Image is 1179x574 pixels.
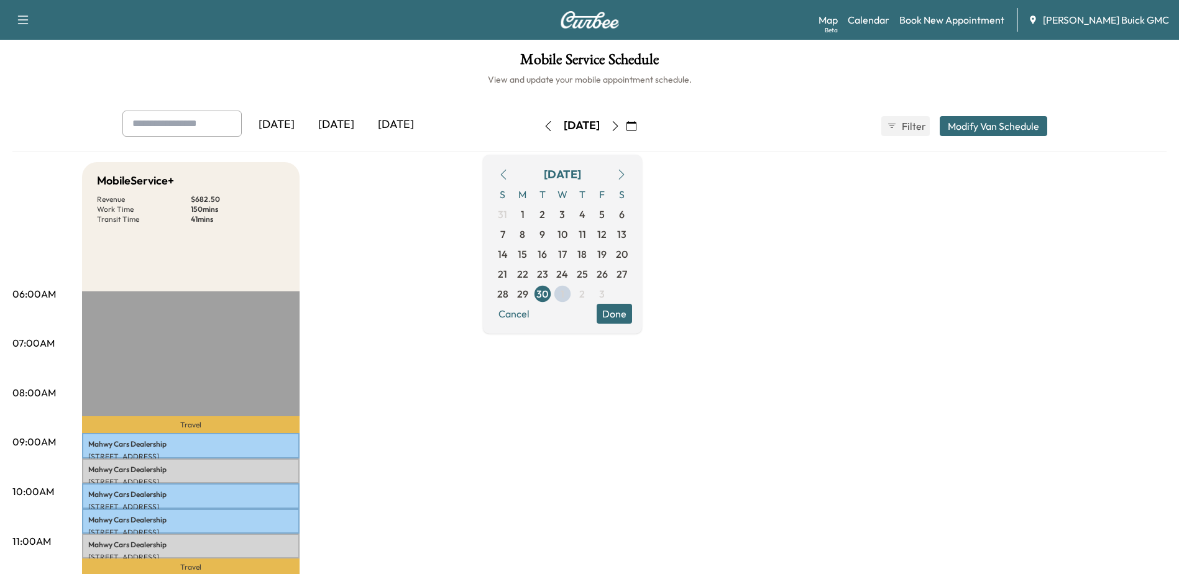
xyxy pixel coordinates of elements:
div: [DATE] [247,111,306,139]
span: 9 [539,227,545,242]
h5: MobileService+ [97,172,174,189]
div: [DATE] [564,118,600,134]
p: [STREET_ADDRESS] [88,502,293,512]
p: [STREET_ADDRESS] [88,527,293,537]
p: Revenue [97,194,191,204]
div: [DATE] [544,166,581,183]
p: [STREET_ADDRESS] [88,452,293,462]
p: Transit Time [97,214,191,224]
span: 3 [599,286,605,301]
span: 13 [617,227,626,242]
span: 5 [599,207,605,222]
span: 31 [498,207,507,222]
span: 2 [539,207,545,222]
span: 14 [498,247,508,262]
a: Book New Appointment [899,12,1004,27]
span: 25 [577,266,588,281]
span: F [592,184,612,204]
span: 17 [558,247,567,262]
span: 29 [517,286,528,301]
span: 7 [500,227,505,242]
p: [STREET_ADDRESS] [88,552,293,562]
span: 27 [617,266,627,281]
p: Mahwy Cars Dealership [88,540,293,550]
span: 8 [520,227,525,242]
p: Work Time [97,204,191,214]
p: 08:00AM [12,385,56,400]
a: MapBeta [819,12,838,27]
a: Calendar [848,12,889,27]
span: 1 [521,207,525,222]
p: Travel [82,416,300,433]
p: 150 mins [191,204,285,214]
span: 23 [537,266,548,281]
span: 15 [518,247,527,262]
span: M [513,184,533,204]
span: W [553,184,572,204]
span: [PERSON_NAME] Buick GMC [1043,12,1169,27]
span: T [572,184,592,204]
p: 07:00AM [12,335,55,350]
p: 41 mins [191,214,285,224]
span: 6 [619,207,625,222]
h6: View and update your mobile appointment schedule. [12,73,1167,86]
span: 3 [559,207,565,222]
span: 18 [577,247,587,262]
p: Mahwy Cars Dealership [88,490,293,499]
p: Mahwy Cars Dealership [88,439,293,449]
span: 28 [497,286,508,301]
span: 20 [616,247,628,262]
span: 16 [538,247,547,262]
p: [STREET_ADDRESS] [88,477,293,487]
span: 26 [597,266,608,281]
span: S [612,184,632,204]
button: Filter [881,116,930,136]
img: Curbee Logo [560,11,620,29]
span: Filter [902,119,924,134]
div: Beta [825,25,838,35]
p: Mahwy Cars Dealership [88,515,293,525]
span: 24 [556,266,568,281]
div: [DATE] [366,111,426,139]
div: [DATE] [306,111,366,139]
p: 11:00AM [12,534,51,549]
span: 4 [579,207,585,222]
span: S [493,184,513,204]
h1: Mobile Service Schedule [12,52,1167,73]
button: Cancel [493,304,535,324]
p: Mahwy Cars Dealership [88,465,293,475]
span: 1 [561,286,564,301]
span: 10 [557,227,567,242]
span: 30 [536,286,548,301]
button: Modify Van Schedule [940,116,1047,136]
button: Done [597,304,632,324]
span: 12 [597,227,607,242]
span: 2 [579,286,585,301]
p: 10:00AM [12,484,54,499]
span: 11 [579,227,586,242]
p: $ 682.50 [191,194,285,204]
p: 09:00AM [12,434,56,449]
span: T [533,184,553,204]
span: 21 [498,266,507,281]
span: 19 [597,247,607,262]
span: 22 [517,266,528,281]
p: 06:00AM [12,286,56,301]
